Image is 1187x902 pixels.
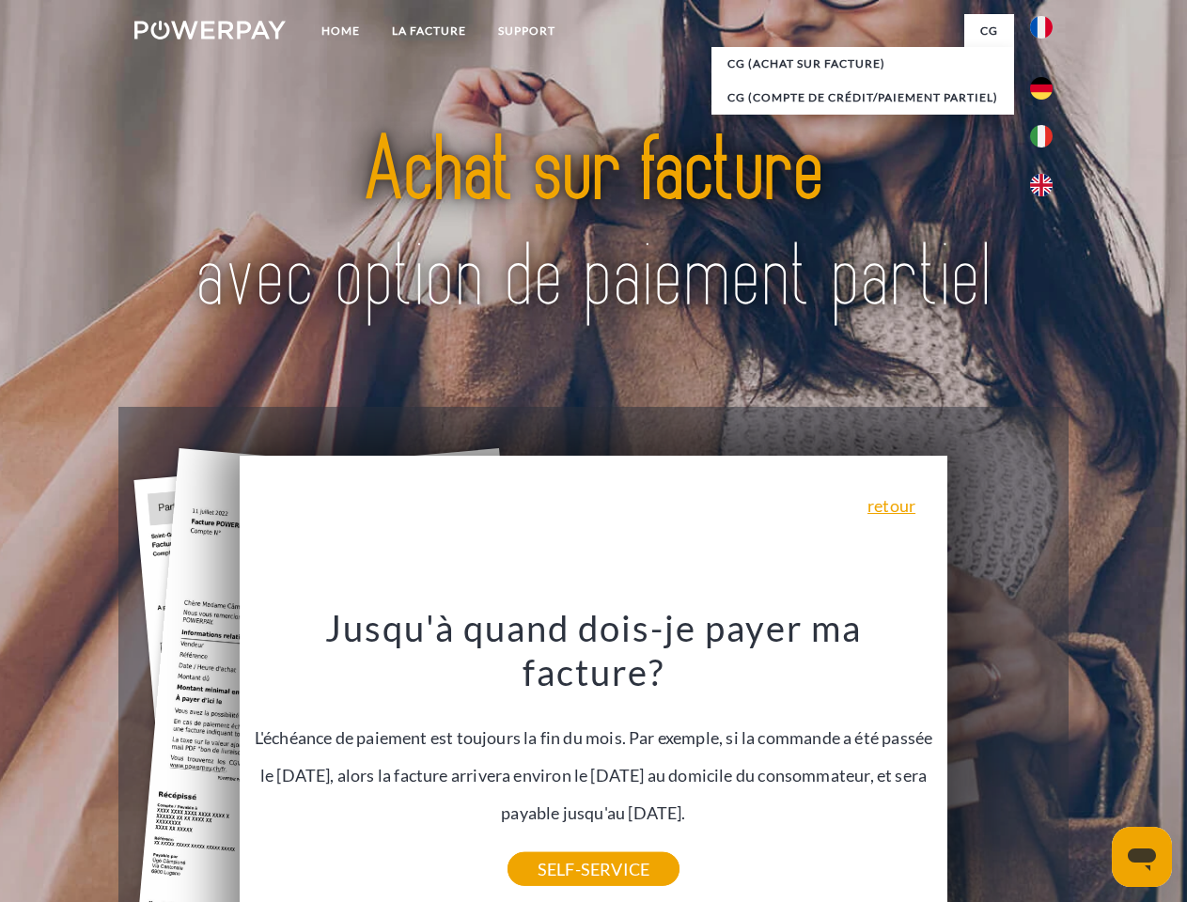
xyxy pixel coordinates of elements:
[711,81,1014,115] a: CG (Compte de crédit/paiement partiel)
[1112,827,1172,887] iframe: Bouton de lancement de la fenêtre de messagerie
[251,605,937,869] div: L'échéance de paiement est toujours la fin du mois. Par exemple, si la commande a été passée le [...
[180,90,1007,360] img: title-powerpay_fr.svg
[1030,16,1053,39] img: fr
[305,14,376,48] a: Home
[482,14,571,48] a: Support
[964,14,1014,48] a: CG
[134,21,286,39] img: logo-powerpay-white.svg
[711,47,1014,81] a: CG (achat sur facture)
[376,14,482,48] a: LA FACTURE
[251,605,937,695] h3: Jusqu'à quand dois-je payer ma facture?
[1030,174,1053,196] img: en
[508,852,679,886] a: SELF-SERVICE
[1030,125,1053,148] img: it
[867,497,915,514] a: retour
[1030,77,1053,100] img: de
